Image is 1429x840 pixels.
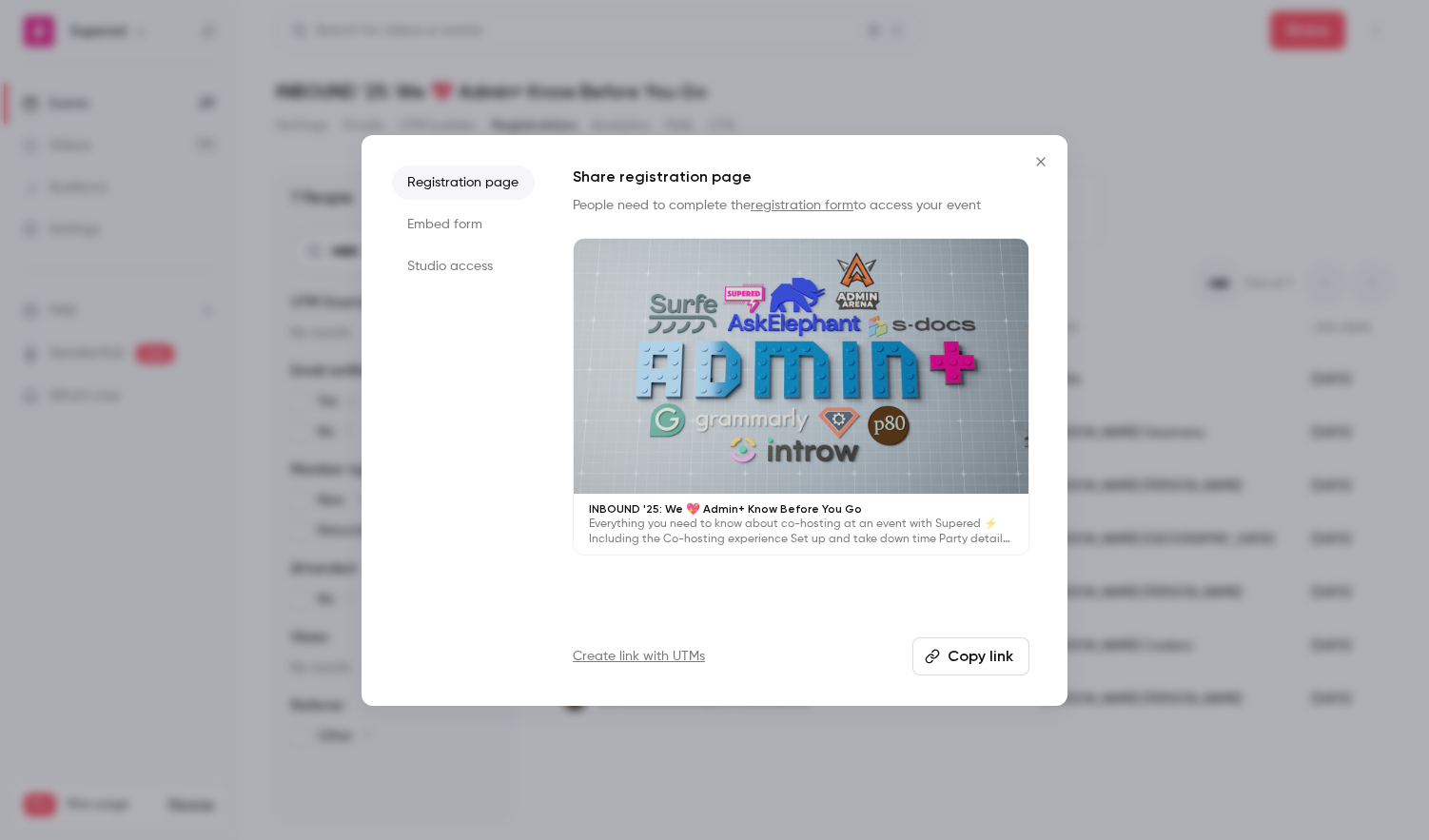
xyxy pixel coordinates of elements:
[392,249,535,283] li: Studio access
[589,517,1013,547] p: Everything you need to know about co-hosting at an event with Supered ⚡️ Including the Co-hosting...
[573,196,1029,215] p: People need to complete the to access your event
[573,238,1029,557] a: INBOUND '25: We 💖 Admin+ Know Before You GoEverything you need to know about co-hosting at an eve...
[392,207,535,242] li: Embed form
[751,199,853,212] a: registration form
[573,647,705,666] a: Create link with UTMs
[1022,143,1060,181] button: Close
[912,637,1029,675] button: Copy link
[392,166,535,200] li: Registration page
[573,166,1029,188] h1: Share registration page
[589,501,1013,517] p: INBOUND '25: We 💖 Admin+ Know Before You Go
